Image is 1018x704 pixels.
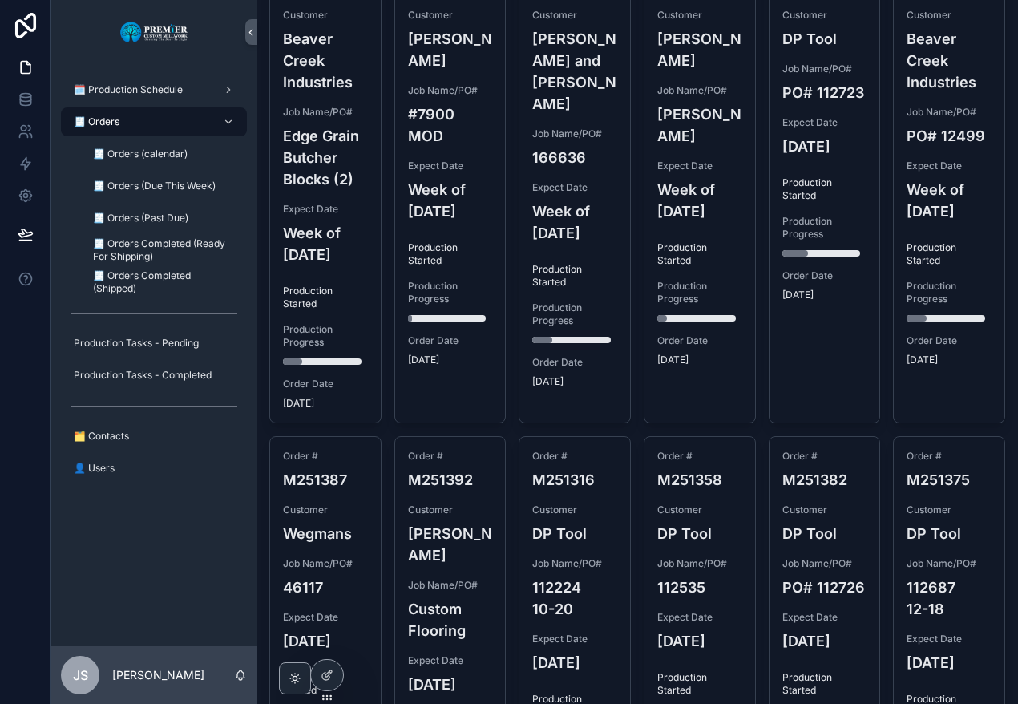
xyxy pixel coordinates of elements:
h4: Week of [DATE] [907,179,992,222]
div: scrollable content [51,64,257,504]
a: Production Tasks - Completed [61,361,247,390]
h4: [PERSON_NAME] [408,28,493,71]
span: Job Name/PO# [657,84,742,97]
span: Production Started [657,671,742,697]
h4: [DATE] [657,630,742,652]
h4: M251375 [907,469,992,491]
span: Customer [907,9,992,22]
h4: DP Tool [657,523,742,544]
h4: Custom Flooring [408,598,493,641]
span: Order Date [907,334,992,347]
span: 🧾 Orders (Due This Week) [93,180,216,192]
a: 🧾 Orders Completed (Ready For Shipping) [80,236,247,265]
h4: PO# 12499 [907,125,992,147]
span: Production Started [782,671,867,697]
h4: 46117 [283,577,368,598]
h4: M251358 [657,469,742,491]
h4: 112687 12-18 [907,577,992,620]
h4: M251392 [408,469,493,491]
span: Customer [532,9,617,22]
h4: DP Tool [532,523,617,544]
span: 🧾 Orders Completed (Ready For Shipping) [93,237,231,263]
span: Customer [657,9,742,22]
p: [PERSON_NAME] [112,667,204,683]
span: Job Name/PO# [532,557,617,570]
span: Expect Date [408,654,493,667]
h4: [PERSON_NAME] [657,103,742,147]
h4: [DATE] [782,136,867,157]
h4: M251316 [532,469,617,491]
span: Production Started [408,241,493,267]
h4: Week of [DATE] [532,200,617,244]
span: [DATE] [532,375,617,388]
span: Order Date [408,334,493,347]
span: Production Started [657,241,742,267]
img: App logo [119,19,189,45]
span: Production Started [283,285,368,310]
span: Order Date [782,269,867,282]
h4: [PERSON_NAME] [408,523,493,566]
a: 🗂️ Contacts [61,422,247,451]
span: 🧾 Orders (calendar) [93,148,188,160]
span: Customer [408,504,493,516]
a: 🧾 Orders (Due This Week) [80,172,247,200]
span: Job Name/PO# [283,557,368,570]
span: Order # [408,450,493,463]
span: [DATE] [408,354,493,366]
span: Production Started [782,176,867,202]
span: Production Progress [907,280,992,305]
a: 🧾 Orders [61,107,247,136]
h4: Week of [DATE] [283,222,368,265]
span: Job Name/PO# [657,557,742,570]
a: 🧾 Orders (Past Due) [80,204,247,233]
h4: 112224 10-20 [532,577,617,620]
h4: [DATE] [532,652,617,674]
a: 🧾 Orders Completed (Shipped) [80,268,247,297]
h4: Wegmans [283,523,368,544]
span: Job Name/PO# [907,557,992,570]
span: Customer [408,9,493,22]
span: Job Name/PO# [782,557,867,570]
span: Production Progress [283,323,368,349]
h4: 166636 [532,147,617,168]
span: [DATE] [657,354,742,366]
span: Job Name/PO# [283,106,368,119]
span: Production Started [907,241,992,267]
a: 👤 Users [61,454,247,483]
span: Job Name/PO# [408,84,493,97]
span: Customer [907,504,992,516]
h4: DP Tool [782,28,867,50]
h4: Beaver Creek Industries [907,28,992,93]
span: Customer [283,504,368,516]
span: Job Name/PO# [532,127,617,140]
span: 🗂️ Contacts [74,430,129,443]
span: Production Progress [657,280,742,305]
h4: [DATE] [408,674,493,695]
span: Customer [782,9,867,22]
span: 🧾 Orders [74,115,119,128]
a: 🧾 Orders (calendar) [80,140,247,168]
h4: [PERSON_NAME] and [PERSON_NAME] [532,28,617,115]
span: 🧾 Orders (Past Due) [93,212,188,225]
span: Customer [657,504,742,516]
span: Order Date [532,356,617,369]
h4: Beaver Creek Industries [283,28,368,93]
span: Order Date [283,378,368,390]
span: Expect Date [532,181,617,194]
span: Job Name/PO# [782,63,867,75]
h4: [PERSON_NAME] [657,28,742,71]
span: Expect Date [532,633,617,645]
span: Expect Date [408,160,493,172]
span: Expect Date [657,160,742,172]
h4: [DATE] [283,630,368,652]
span: Production Progress [408,280,493,305]
h4: Week of [DATE] [657,179,742,222]
span: Order # [782,450,867,463]
span: Order # [907,450,992,463]
span: [DATE] [782,289,867,301]
span: Production Progress [782,215,867,241]
h4: 112535 [657,577,742,598]
span: 🗓️ Production Schedule [74,83,183,96]
h4: DP Tool [782,523,867,544]
span: Order # [283,450,368,463]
